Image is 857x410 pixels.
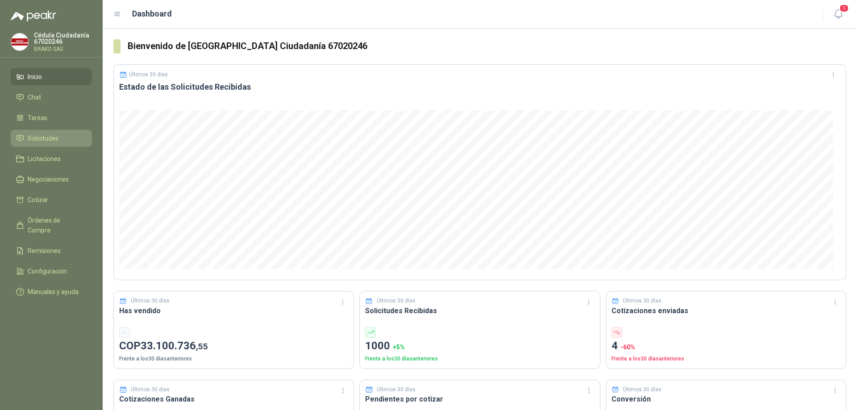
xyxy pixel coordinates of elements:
[128,39,846,53] h3: Bienvenido de [GEOGRAPHIC_DATA] Ciudadanía 67020246
[839,4,849,12] span: 1
[377,297,416,305] p: Últimos 30 días
[365,393,594,405] h3: Pendientes por cotizar
[119,393,348,405] h3: Cotizaciones Ganadas
[11,11,56,21] img: Logo peakr
[612,305,840,316] h3: Cotizaciones enviadas
[393,344,405,351] span: + 5 %
[28,133,58,143] span: Solicitudes
[141,340,208,352] span: 33.100.736
[377,385,416,394] p: Últimos 30 días
[34,32,92,45] p: Cédula Ciudadanía 67020246
[28,72,42,82] span: Inicio
[28,287,79,297] span: Manuales y ayuda
[28,92,41,102] span: Chat
[11,150,92,167] a: Licitaciones
[119,338,348,355] p: COP
[196,341,208,352] span: ,55
[11,89,92,106] a: Chat
[11,130,92,147] a: Solicitudes
[365,338,594,355] p: 1000
[612,355,840,363] p: Frente a los 30 días anteriores
[612,393,840,405] h3: Conversión
[28,113,47,123] span: Tareas
[365,355,594,363] p: Frente a los 30 días anteriores
[11,191,92,208] a: Cotizar
[612,338,840,355] p: 4
[119,82,840,92] h3: Estado de las Solicitudes Recibidas
[129,71,168,78] p: Últimos 30 días
[119,327,130,338] div: -
[623,385,661,394] p: Últimos 30 días
[28,215,83,235] span: Órdenes de Compra
[131,385,170,394] p: Últimos 30 días
[28,154,61,164] span: Licitaciones
[623,297,661,305] p: Últimos 30 días
[28,195,48,205] span: Cotizar
[119,305,348,316] h3: Has vendido
[34,46,92,52] p: BRAKO SAS
[11,283,92,300] a: Manuales y ayuda
[11,109,92,126] a: Tareas
[28,266,67,276] span: Configuración
[28,174,69,184] span: Negociaciones
[620,344,635,351] span: -60 %
[28,246,61,256] span: Remisiones
[11,33,28,50] img: Company Logo
[11,263,92,280] a: Configuración
[365,305,594,316] h3: Solicitudes Recibidas
[11,212,92,239] a: Órdenes de Compra
[131,297,170,305] p: Últimos 30 días
[119,355,348,363] p: Frente a los 30 días anteriores
[830,6,846,22] button: 1
[11,68,92,85] a: Inicio
[11,171,92,188] a: Negociaciones
[132,8,172,20] h1: Dashboard
[11,242,92,259] a: Remisiones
